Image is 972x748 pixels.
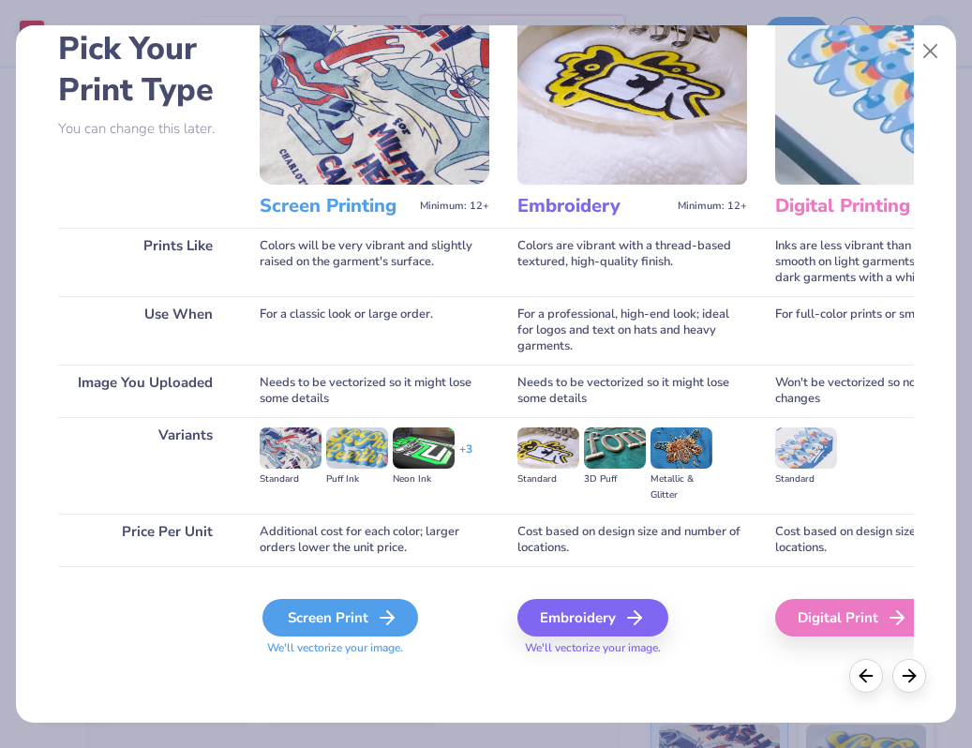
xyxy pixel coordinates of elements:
[584,471,646,487] div: 3D Puff
[517,427,579,469] img: Standard
[58,28,232,111] h2: Pick Your Print Type
[517,514,747,566] div: Cost based on design size and number of locations.
[420,200,489,213] span: Minimum: 12+
[58,121,232,137] p: You can change this later.
[517,296,747,365] div: For a professional, high-end look; ideal for logos and text on hats and heavy garments.
[393,471,455,487] div: Neon Ink
[517,640,747,656] span: We'll vectorize your image.
[326,427,388,469] img: Puff Ink
[775,194,928,218] h3: Digital Printing
[58,228,232,296] div: Prints Like
[260,228,489,296] div: Colors will be very vibrant and slightly raised on the garment's surface.
[650,427,712,469] img: Metallic & Glitter
[58,514,232,566] div: Price Per Unit
[58,417,232,514] div: Variants
[678,200,747,213] span: Minimum: 12+
[459,441,472,473] div: + 3
[517,365,747,417] div: Needs to be vectorized so it might lose some details
[260,365,489,417] div: Needs to be vectorized so it might lose some details
[58,365,232,417] div: Image You Uploaded
[260,471,322,487] div: Standard
[584,427,646,469] img: 3D Puff
[260,427,322,469] img: Standard
[260,514,489,566] div: Additional cost for each color; larger orders lower the unit price.
[517,471,579,487] div: Standard
[260,640,489,656] span: We'll vectorize your image.
[58,296,232,365] div: Use When
[517,194,670,218] h3: Embroidery
[650,471,712,503] div: Metallic & Glitter
[326,471,388,487] div: Puff Ink
[775,599,931,636] div: Digital Print
[260,194,412,218] h3: Screen Printing
[393,427,455,469] img: Neon Ink
[260,296,489,365] div: For a classic look or large order.
[262,599,418,636] div: Screen Print
[775,427,837,469] img: Standard
[517,599,668,636] div: Embroidery
[517,228,747,296] div: Colors are vibrant with a thread-based textured, high-quality finish.
[775,471,837,487] div: Standard
[913,34,949,69] button: Close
